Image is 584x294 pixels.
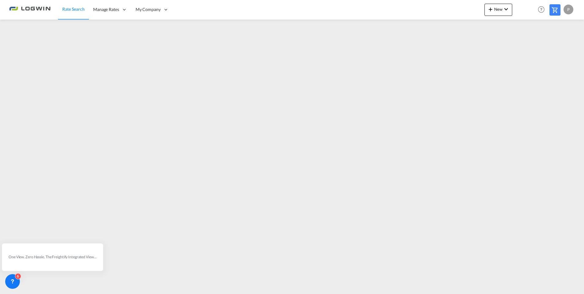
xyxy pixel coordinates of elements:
md-icon: icon-chevron-down [502,6,510,13]
span: Manage Rates [93,6,119,13]
div: P [564,5,573,14]
span: My Company [136,6,161,13]
span: Help [536,4,546,15]
div: Help [536,4,549,15]
span: New [487,7,510,12]
button: icon-plus 400-fgNewicon-chevron-down [484,4,512,16]
md-icon: icon-plus 400-fg [487,6,494,13]
img: 2761ae10d95411efa20a1f5e0282d2d7.png [9,3,50,17]
span: Rate Search [62,6,85,12]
